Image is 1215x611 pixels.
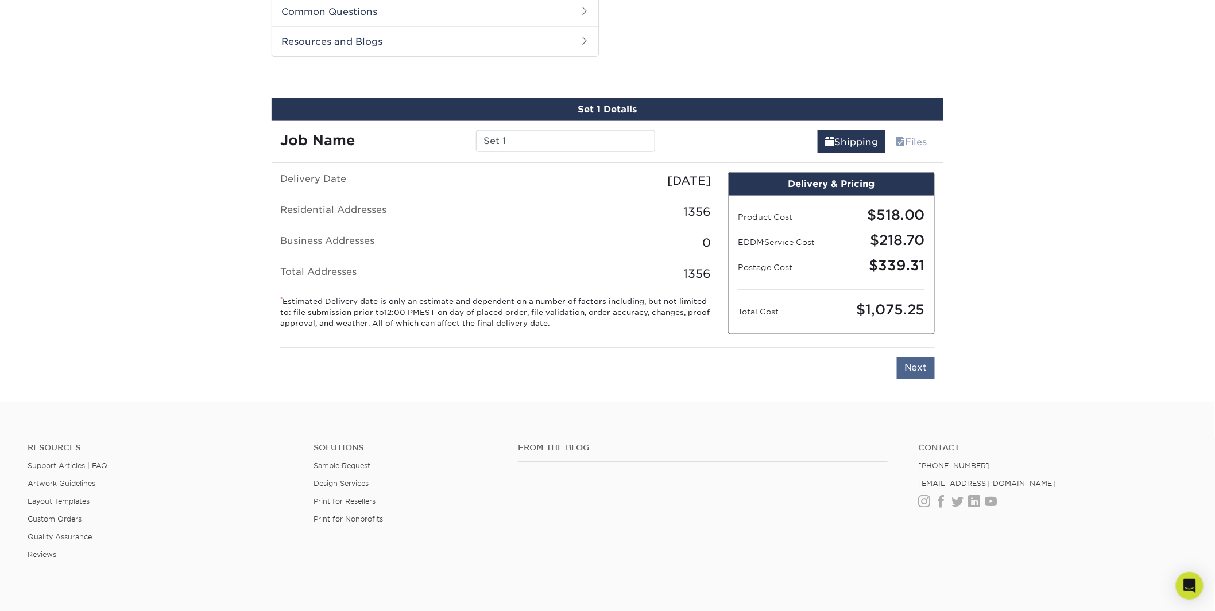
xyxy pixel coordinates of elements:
[729,173,934,196] div: Delivery & Pricing
[738,212,831,223] label: Product Cost
[28,515,82,524] a: Custom Orders
[476,130,655,152] input: Enter a job name
[280,132,355,149] strong: Job Name
[831,299,934,320] div: $1,075.25
[919,443,1187,453] a: Contact
[738,306,831,318] label: Total Cost
[272,98,943,121] div: Set 1 Details
[825,137,834,147] span: shipping
[28,462,107,470] a: Support Articles | FAQ
[1176,572,1204,600] div: Open Intercom Messenger
[496,203,719,220] div: 1356
[28,443,296,453] h4: Resources
[272,203,496,220] label: Residential Addresses
[272,26,598,56] h2: Resources and Blogs
[763,241,764,244] span: ®
[28,551,56,559] a: Reviews
[496,234,719,251] div: 0
[314,480,369,488] a: Design Services
[314,497,376,506] a: Print for Resellers
[831,230,934,251] div: $218.70
[919,462,990,470] a: [PHONE_NUMBER]
[831,205,934,225] div: $518.00
[314,515,383,524] a: Print for Nonprofits
[897,357,935,379] input: Next
[738,237,831,248] label: EDDM Service Cost
[28,480,95,488] a: Artwork Guidelines
[314,462,370,470] a: Sample Request
[314,443,501,453] h4: Solutions
[831,255,934,276] div: $339.31
[272,265,496,282] label: Total Addresses
[738,262,831,274] label: Postage Cost
[896,137,905,147] span: files
[28,497,90,506] a: Layout Templates
[888,130,935,153] a: Files
[496,172,719,189] div: [DATE]
[818,130,885,153] a: Shipping
[919,480,1056,488] a: [EMAIL_ADDRESS][DOMAIN_NAME]
[518,443,888,453] h4: From the Blog
[28,533,92,542] a: Quality Assurance
[280,296,711,329] small: Estimated Delivery date is only an estimate and dependent on a number of factors including, but n...
[272,234,496,251] label: Business Addresses
[272,172,496,189] label: Delivery Date
[496,265,719,282] div: 1356
[384,308,420,317] span: 12:00 PM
